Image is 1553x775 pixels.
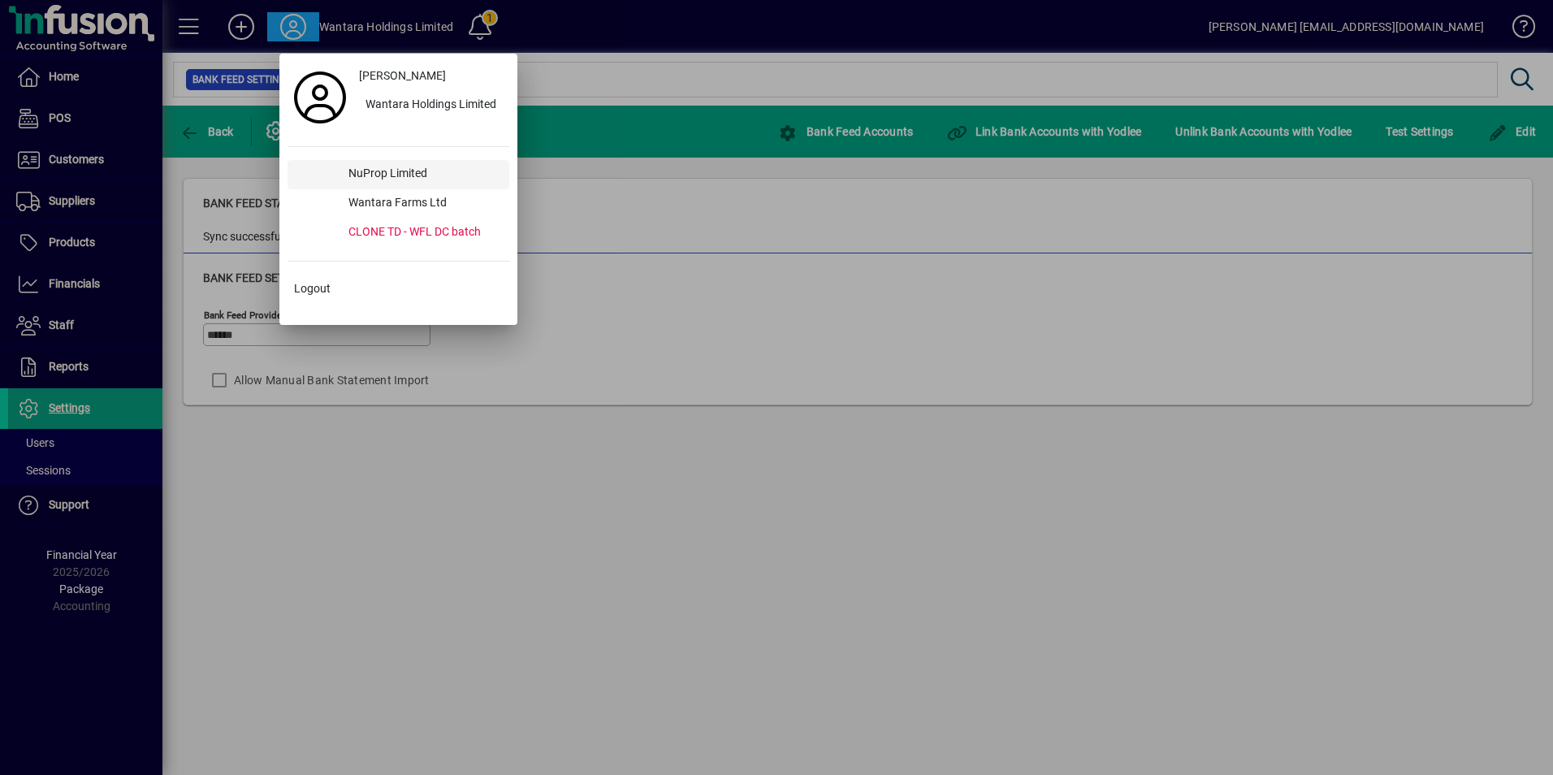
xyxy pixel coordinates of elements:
[288,189,509,219] button: Wantara Farms Ltd
[288,219,509,248] button: CLONE TD - WFL DC batch
[359,67,446,84] span: [PERSON_NAME]
[335,219,509,248] div: CLONE TD - WFL DC batch
[335,160,509,189] div: NuProp Limited
[294,280,331,297] span: Logout
[288,83,353,112] a: Profile
[288,275,509,304] button: Logout
[288,160,509,189] button: NuProp Limited
[353,62,509,91] a: [PERSON_NAME]
[335,189,509,219] div: Wantara Farms Ltd
[353,91,509,120] button: Wantara Holdings Limited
